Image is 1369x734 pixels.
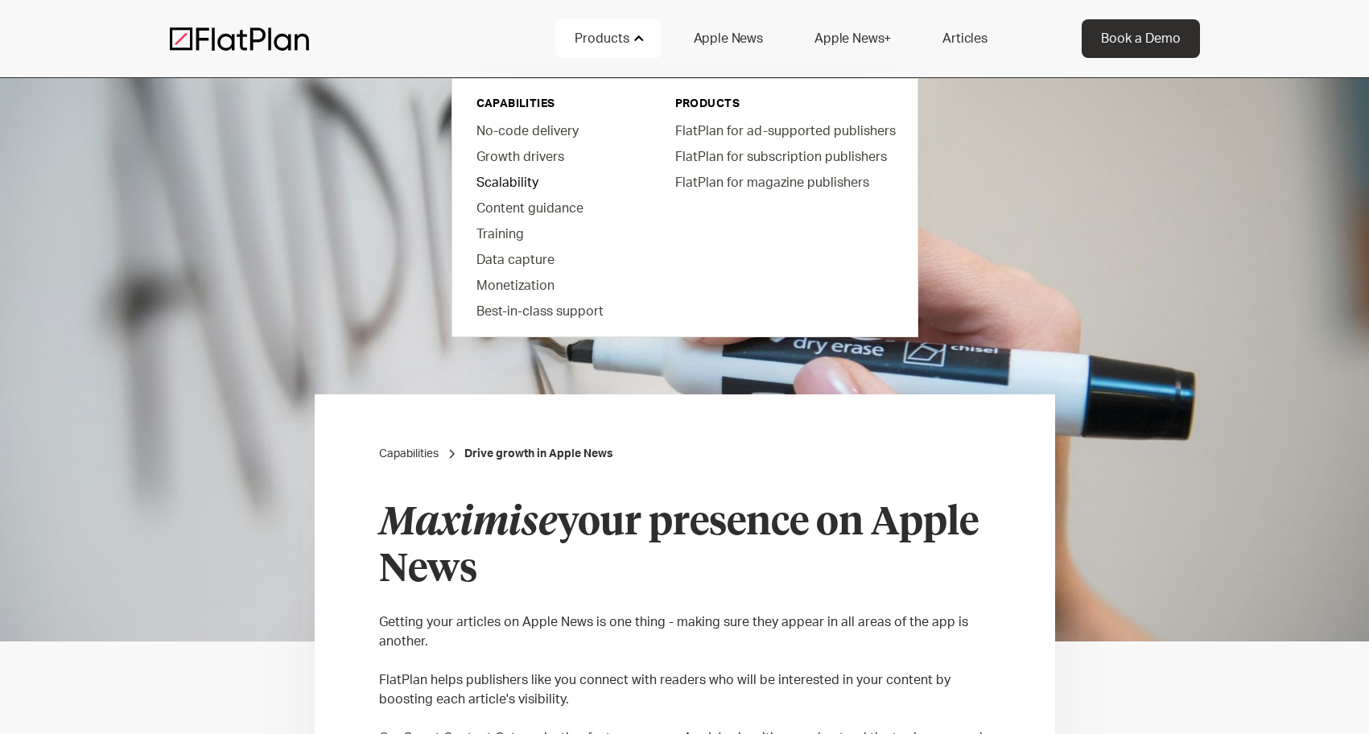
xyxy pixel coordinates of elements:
[379,670,991,709] p: FlatPlan helps publishers like you connect with readers who will be interested in your content by...
[674,19,782,58] a: Apple News
[464,221,646,246] a: Training
[379,709,991,728] p: ‍
[464,169,646,195] a: Scalability
[379,593,991,612] p: ‍
[795,19,910,58] a: Apple News+
[464,246,646,272] a: Data capture
[464,272,646,298] a: Monetization
[379,446,439,462] a: Capabilities
[575,29,629,48] div: Products
[379,651,991,670] p: ‍
[662,118,906,143] a: FlatPlan for ad-supported publishers
[452,72,918,337] nav: Products
[675,96,893,112] div: PRODUCTS
[379,501,991,593] h2: your presence on Apple News
[555,19,662,58] div: Products
[464,446,613,462] a: Drive growth in Apple News
[379,612,991,651] p: Getting your articles on Apple News is one thing - making sure they appear in all areas of the ap...
[379,504,557,542] em: Maximise
[464,118,646,143] a: No-code delivery
[923,19,1007,58] a: Articles
[662,143,906,169] a: FlatPlan for subscription publishers
[464,298,646,324] a: Best-in-class support
[464,195,646,221] a: Content guidance
[1082,19,1200,58] a: Book a Demo
[464,143,646,169] a: Growth drivers
[1101,29,1181,48] div: Book a Demo
[476,96,633,112] div: capabilities
[662,169,906,195] a: FlatPlan for magazine publishers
